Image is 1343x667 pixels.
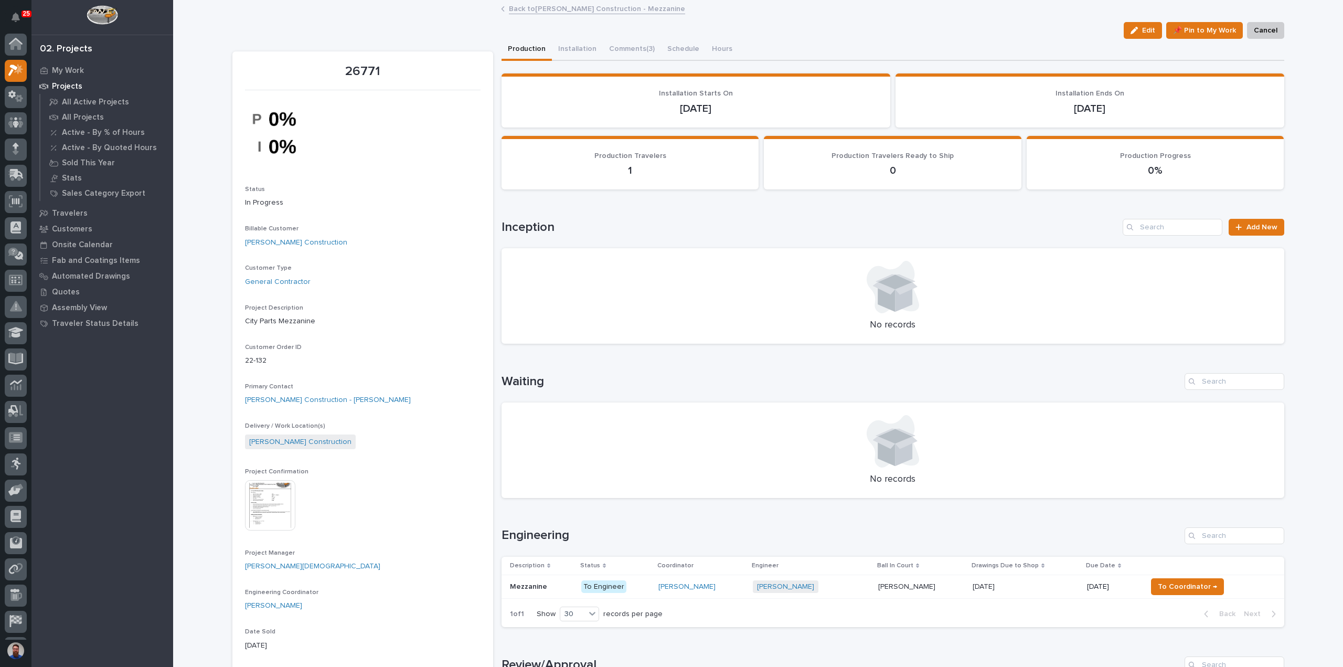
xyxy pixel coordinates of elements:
[514,164,747,177] p: 1
[659,90,733,97] span: Installation Starts On
[245,384,293,390] span: Primary Contact
[52,272,130,281] p: Automated Drawings
[52,225,92,234] p: Customers
[245,265,292,271] span: Customer Type
[62,128,145,137] p: Active - By % of Hours
[878,580,937,591] p: [PERSON_NAME]
[31,284,173,300] a: Quotes
[13,13,27,29] div: Notifications25
[245,561,380,572] a: [PERSON_NAME][DEMOGRAPHIC_DATA]
[537,610,556,619] p: Show
[52,288,80,297] p: Quotes
[31,268,173,284] a: Automated Drawings
[245,186,265,193] span: Status
[40,110,173,124] a: All Projects
[245,600,302,611] a: [PERSON_NAME]
[40,94,173,109] a: All Active Projects
[40,171,173,185] a: Stats
[502,575,1284,598] tr: MezzanineMezzanine To Engineer[PERSON_NAME] [PERSON_NAME] [PERSON_NAME][PERSON_NAME] [DATE][DATE]...
[87,5,118,25] img: Workspace Logo
[245,423,325,429] span: Delivery / Work Location(s)
[31,315,173,331] a: Traveler Status Details
[31,62,173,78] a: My Work
[52,82,82,91] p: Projects
[877,560,913,571] p: Ball In Court
[502,528,1180,543] h1: Engineering
[52,256,140,266] p: Fab and Coatings Items
[560,609,585,620] div: 30
[514,474,1272,485] p: No records
[1229,219,1284,236] a: Add New
[245,305,303,311] span: Project Description
[580,560,600,571] p: Status
[510,580,549,591] p: Mezzanine
[62,143,157,153] p: Active - By Quoted Hours
[509,2,685,14] a: Back to[PERSON_NAME] Construction - Mezzanine
[502,220,1119,235] h1: Inception
[31,300,173,315] a: Assembly View
[658,583,716,591] a: [PERSON_NAME]
[1246,224,1277,231] span: Add New
[832,152,954,160] span: Production Travelers Ready to Ship
[1056,90,1124,97] span: Installation Ends On
[581,580,626,594] div: To Engineer
[40,125,173,140] a: Active - By % of Hours
[245,629,275,635] span: Date Sold
[40,155,173,170] a: Sold This Year
[1120,152,1191,160] span: Production Progress
[552,39,603,61] button: Installation
[1247,22,1284,39] button: Cancel
[245,226,299,232] span: Billable Customer
[972,560,1039,571] p: Drawings Due to Shop
[52,209,88,218] p: Travelers
[1173,24,1236,37] span: 📌 Pin to My Work
[52,66,84,76] p: My Work
[23,10,30,17] p: 25
[1196,609,1240,619] button: Back
[249,437,351,448] a: [PERSON_NAME] Construction
[1086,560,1115,571] p: Due Date
[1213,609,1235,619] span: Back
[510,560,545,571] p: Description
[52,240,113,250] p: Onsite Calendar
[1185,527,1284,544] input: Search
[502,374,1180,389] h1: Waiting
[31,221,173,237] a: Customers
[245,355,481,366] p: 22-132
[973,580,997,591] p: [DATE]
[62,98,129,107] p: All Active Projects
[502,39,552,61] button: Production
[5,640,27,662] button: users-avatar
[40,44,92,55] div: 02. Projects
[245,64,481,79] p: 26771
[245,344,302,351] span: Customer Order ID
[1185,373,1284,390] div: Search
[245,237,347,248] a: [PERSON_NAME] Construction
[502,601,532,627] p: 1 of 1
[1123,219,1222,236] div: Search
[1254,24,1277,37] span: Cancel
[245,97,324,169] img: TLLJmRPPfhrLuE8gwQ6I2MS4Y27oDwMp6XPhn6GW9zo
[752,560,779,571] p: Engineer
[757,583,814,591] a: [PERSON_NAME]
[1151,578,1224,595] button: To Coordinator →
[245,395,411,406] a: [PERSON_NAME] Construction - [PERSON_NAME]
[245,469,308,475] span: Project Confirmation
[1087,583,1138,591] p: [DATE]
[1158,580,1217,593] span: To Coordinator →
[245,277,311,288] a: General Contractor
[31,237,173,252] a: Onsite Calendar
[1240,609,1284,619] button: Next
[5,6,27,28] button: Notifications
[62,174,82,183] p: Stats
[603,610,663,619] p: records per page
[1142,26,1155,35] span: Edit
[31,78,173,94] a: Projects
[657,560,694,571] p: Coordinator
[1166,22,1243,39] button: 📌 Pin to My Work
[706,39,739,61] button: Hours
[1244,609,1267,619] span: Next
[62,158,115,168] p: Sold This Year
[245,197,481,208] p: In Progress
